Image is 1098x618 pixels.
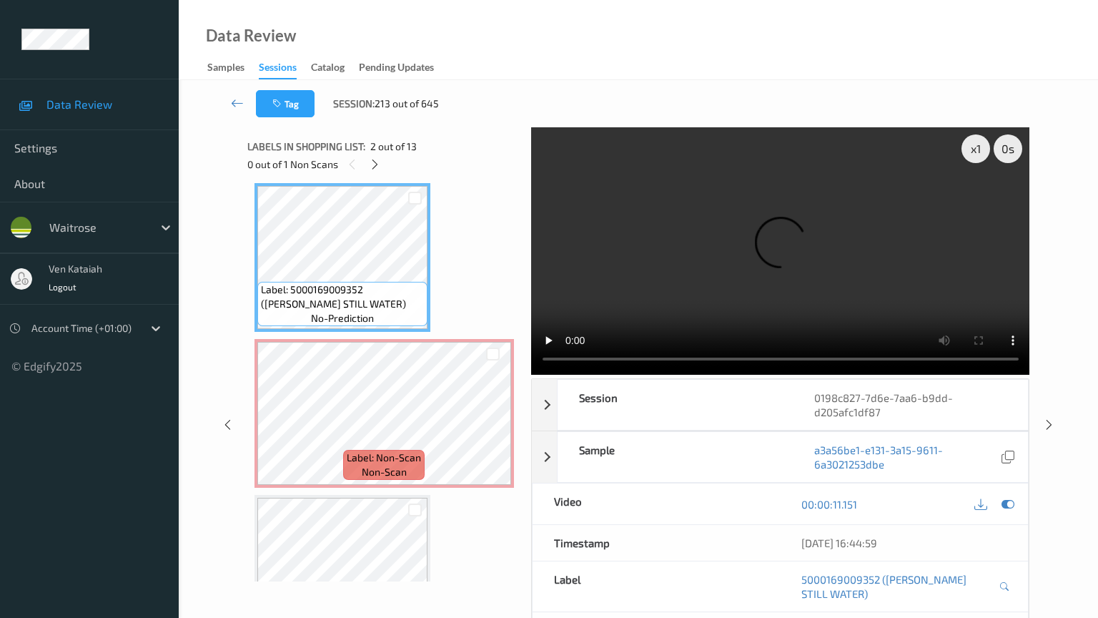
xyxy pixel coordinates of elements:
[311,60,345,78] div: Catalog
[311,311,374,325] span: no-prediction
[261,283,424,311] span: Label: 5000169009352 ([PERSON_NAME] STILL WATER)
[259,58,311,79] a: Sessions
[247,155,521,173] div: 0 out of 1 Non Scans
[375,97,439,111] span: 213 out of 645
[793,380,1028,430] div: 0198c827-7d6e-7aa6-b9dd-d205afc1df87
[259,60,297,79] div: Sessions
[370,139,417,154] span: 2 out of 13
[333,97,375,111] span: Session:
[532,379,1029,431] div: Session0198c827-7d6e-7aa6-b9dd-d205afc1df87
[558,380,793,430] div: Session
[533,561,781,612] div: Label
[532,431,1029,483] div: Samplea3a56be1-e131-3a15-9611-6a3021253dbe
[801,536,1006,550] div: [DATE] 16:44:59
[814,443,998,471] a: a3a56be1-e131-3a15-9611-6a3021253dbe
[533,525,781,561] div: Timestamp
[359,58,448,78] a: Pending Updates
[206,29,296,43] div: Data Review
[359,60,434,78] div: Pending Updates
[801,497,857,511] a: 00:00:11.151
[207,60,244,78] div: Samples
[256,90,315,117] button: Tag
[961,134,990,163] div: x 1
[207,58,259,78] a: Samples
[311,58,359,78] a: Catalog
[247,139,365,154] span: Labels in shopping list:
[362,465,407,479] span: non-scan
[994,134,1022,163] div: 0 s
[801,572,995,601] a: 5000169009352 ([PERSON_NAME] STILL WATER)
[533,484,781,524] div: Video
[558,432,793,482] div: Sample
[347,451,421,465] span: Label: Non-Scan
